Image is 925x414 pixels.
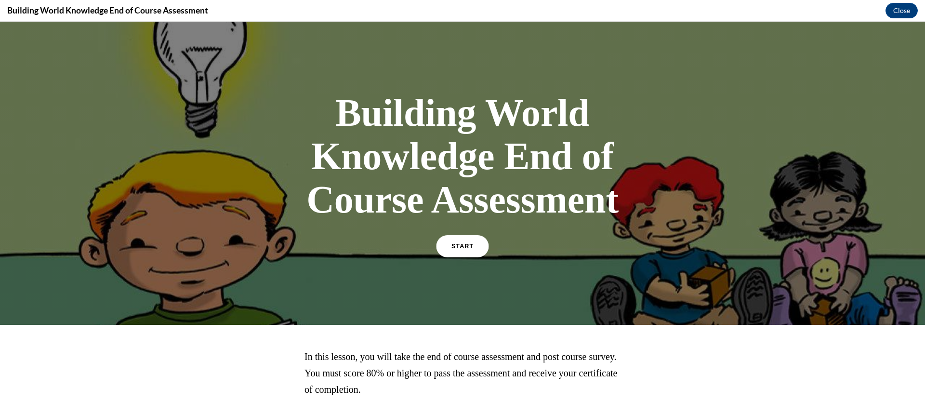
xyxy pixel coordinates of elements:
[885,3,918,18] button: Close
[7,4,208,16] h4: Building World Knowledge End of Course Assessment
[304,330,617,373] span: In this lesson, you will take the end of course assessment and post course survey. You must score...
[436,214,489,236] a: START
[294,69,631,200] h1: Building World Knowledge End of Course Assessment
[451,221,474,228] span: START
